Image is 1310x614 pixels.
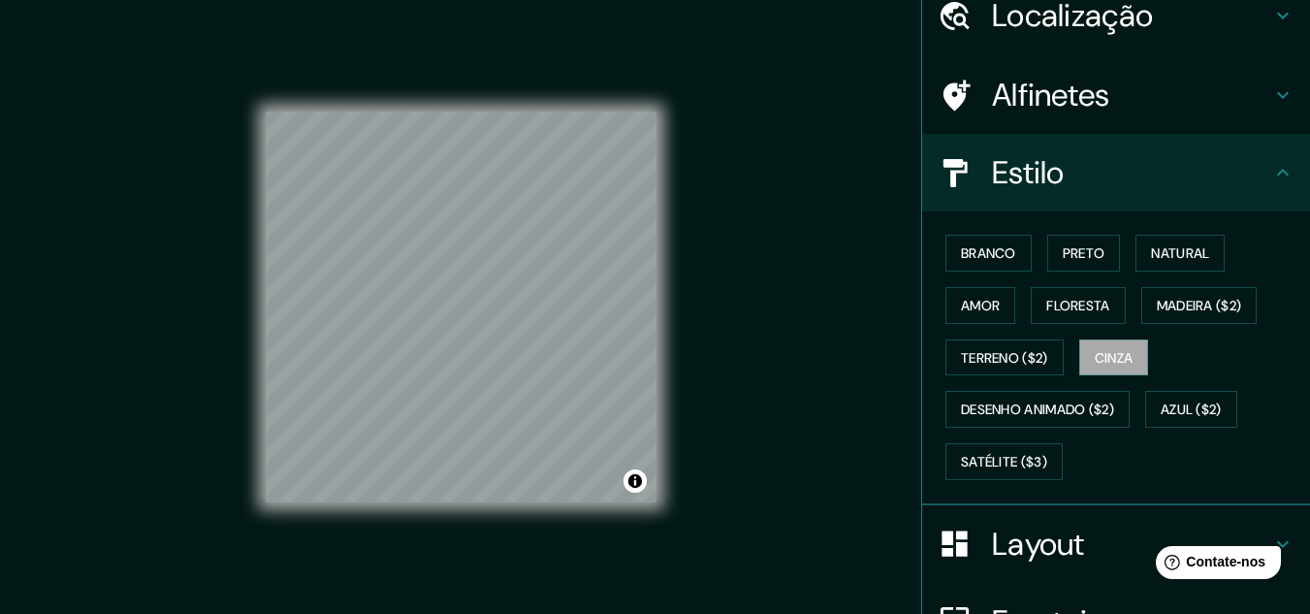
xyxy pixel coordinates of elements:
font: Desenho animado ($2) [961,402,1114,419]
font: Satélite ($3) [961,453,1047,470]
button: Desenho animado ($2) [945,391,1130,428]
button: Satélite ($3) [945,443,1063,480]
font: Madeira ($2) [1157,297,1242,314]
canvas: Mapa [266,112,656,502]
button: Terreno ($2) [945,339,1064,376]
button: Branco [945,235,1032,272]
div: Estilo [922,134,1310,211]
button: Madeira ($2) [1141,287,1258,324]
div: Alfinetes [922,56,1310,134]
button: Floresta [1031,287,1125,324]
button: Cinza [1079,339,1149,376]
font: Estilo [992,152,1065,193]
button: Amor [945,287,1015,324]
font: Floresta [1046,297,1109,314]
font: Alfinetes [992,75,1110,115]
font: Natural [1151,244,1209,262]
font: Cinza [1095,349,1134,367]
font: Preto [1063,244,1105,262]
font: Terreno ($2) [961,349,1048,367]
button: Azul ($2) [1145,391,1237,428]
button: Preto [1047,235,1121,272]
button: Alternar atribuição [623,469,647,493]
font: Branco [961,244,1016,262]
font: Azul ($2) [1161,402,1222,419]
div: Layout [922,505,1310,583]
iframe: Iniciador de widget de ajuda [1137,538,1289,593]
font: Layout [992,524,1085,565]
font: Amor [961,297,1000,314]
button: Natural [1135,235,1225,272]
